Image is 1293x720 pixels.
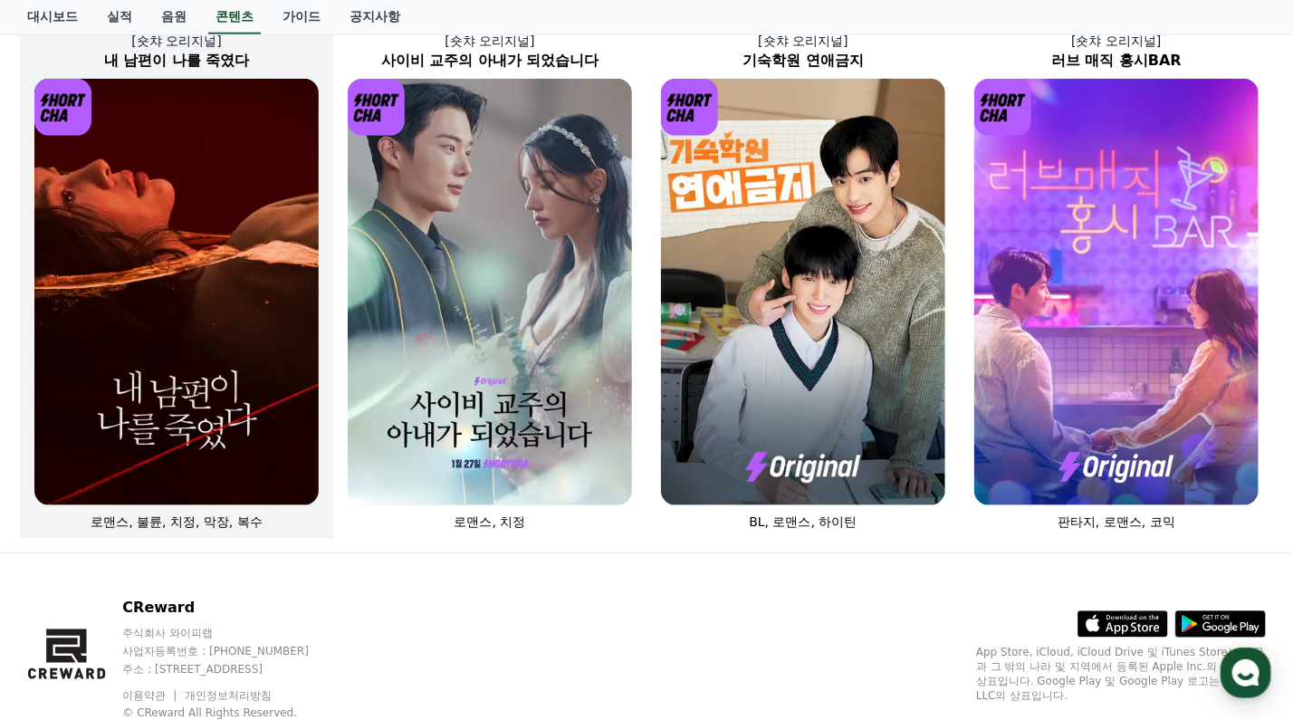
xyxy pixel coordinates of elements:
span: 홈 [57,597,68,611]
a: [숏챠 오리지널] 사이비 교주의 아내가 되었습니다 사이비 교주의 아내가 되었습니다 [object Object] Logo 로맨스, 치정 [333,17,646,545]
p: [숏챠 오리지널] [646,32,960,50]
span: 로맨스, 치정 [455,514,526,529]
p: 주식회사 와이피랩 [122,626,343,640]
p: [숏챠 오리지널] [960,32,1273,50]
a: 홈 [5,570,120,615]
h2: 내 남편이 나를 죽였다 [20,50,333,72]
img: 러브 매직 홍시BAR [974,79,1259,505]
img: [object Object] Logo [661,79,718,136]
img: [object Object] Logo [348,79,405,136]
span: 대화 [166,598,187,612]
h2: 러브 매직 홍시BAR [960,50,1273,72]
p: 주소 : [STREET_ADDRESS] [122,662,343,677]
img: [object Object] Logo [34,79,91,136]
a: 개인정보처리방침 [185,689,272,702]
img: 내 남편이 나를 죽였다 [34,79,319,505]
p: App Store, iCloud, iCloud Drive 및 iTunes Store는 미국과 그 밖의 나라 및 지역에서 등록된 Apple Inc.의 서비스 상표입니다. Goo... [976,645,1266,703]
p: CReward [122,597,343,619]
img: [object Object] Logo [974,79,1031,136]
img: 사이비 교주의 아내가 되었습니다 [348,79,632,505]
p: © CReward All Rights Reserved. [122,706,343,720]
a: [숏챠 오리지널] 러브 매직 홍시BAR 러브 매직 홍시BAR [object Object] Logo 판타지, 로맨스, 코믹 [960,17,1273,545]
a: 이용약관 [122,689,179,702]
span: BL, 로맨스, 하이틴 [749,514,857,529]
a: [숏챠 오리지널] 기숙학원 연애금지 기숙학원 연애금지 [object Object] Logo BL, 로맨스, 하이틴 [646,17,960,545]
span: 판타지, 로맨스, 코믹 [1058,514,1175,529]
span: 설정 [280,597,302,611]
h2: 기숙학원 연애금지 [646,50,960,72]
p: 사업자등록번호 : [PHONE_NUMBER] [122,644,343,658]
span: 로맨스, 불륜, 치정, 막장, 복수 [91,514,263,529]
a: 설정 [234,570,348,615]
p: [숏챠 오리지널] [20,32,333,50]
h2: 사이비 교주의 아내가 되었습니다 [333,50,646,72]
p: [숏챠 오리지널] [333,32,646,50]
a: 대화 [120,570,234,615]
a: [숏챠 오리지널] 내 남편이 나를 죽였다 내 남편이 나를 죽였다 [object Object] Logo 로맨스, 불륜, 치정, 막장, 복수 [20,17,333,545]
img: 기숙학원 연애금지 [661,79,945,505]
